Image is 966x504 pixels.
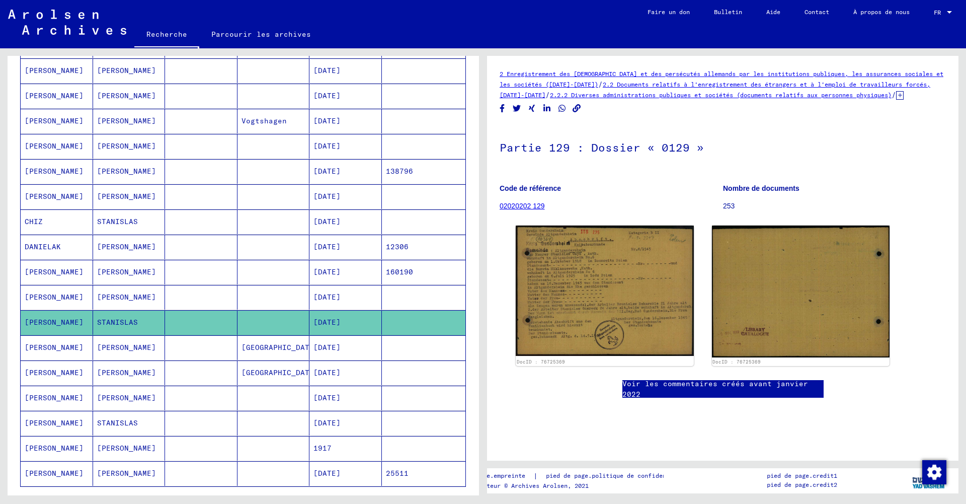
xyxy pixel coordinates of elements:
font: [PERSON_NAME] [25,318,84,327]
font: pied de page.credit1 [767,472,837,479]
font: [DATE] [313,469,341,478]
font: [PERSON_NAME] [25,444,84,453]
font: Voir les commentaires créés avant janvier 2022 [622,379,808,399]
font: [PERSON_NAME] [25,418,84,427]
font: [PERSON_NAME] [25,141,84,151]
button: Partager sur Twitter [512,102,522,115]
font: [PERSON_NAME] [25,116,84,125]
font: [PERSON_NAME] [97,469,156,478]
button: Copier le lien [572,102,582,115]
font: [DATE] [313,293,341,302]
a: Recherche [134,22,199,48]
font: [PERSON_NAME] [97,444,156,453]
font: Droits d'auteur © Archives Arolsen, 2021 [448,482,589,489]
font: Faire un don [648,8,690,16]
a: pied de page.empreinte [448,471,533,481]
font: À propos de nous [853,8,910,16]
font: [PERSON_NAME] [25,167,84,176]
button: Partager sur WhatsApp [557,102,568,115]
font: [PERSON_NAME] [97,393,156,402]
font: [PERSON_NAME] [97,192,156,201]
button: Partager sur Facebook [497,102,508,115]
font: [PERSON_NAME] [97,293,156,302]
a: DocID : 76725369 [712,359,761,365]
font: DANIELAK [25,242,61,251]
font: [DATE] [313,167,341,176]
font: 253 [723,202,735,210]
font: [GEOGRAPHIC_DATA] [242,368,318,377]
font: [PERSON_NAME] [97,141,156,151]
font: [DATE] [313,418,341,427]
font: [PERSON_NAME] [25,343,84,352]
font: 1917 [313,444,332,453]
font: [DATE] [313,116,341,125]
font: [PERSON_NAME] [25,469,84,478]
font: STANISLAS [97,217,138,226]
font: Nombre de documents [723,184,799,192]
font: [DATE] [313,217,341,226]
font: / [598,80,603,89]
img: 001.jpg [516,226,694,356]
font: [DATE] [313,393,341,402]
font: [PERSON_NAME] [97,242,156,251]
a: Voir les commentaires créés avant janvier 2022 [622,379,824,400]
font: [PERSON_NAME] [25,393,84,402]
a: 02020202 129 [500,202,545,210]
font: [PERSON_NAME] [97,267,156,276]
font: [PERSON_NAME] [97,343,156,352]
font: [DATE] [313,267,341,276]
font: Aide [766,8,780,16]
font: 25511 [386,469,409,478]
font: [PERSON_NAME] [97,66,156,75]
a: 2.2.2 Diverses administrations publiques et sociétés (documents relatifs aux personnes physiques) [550,91,892,99]
a: 2.2 Documents relatifs à l'enregistrement des étrangers et à l'emploi de travailleurs forcés, [DA... [500,81,930,99]
a: 2 Enregistrement des [DEMOGRAPHIC_DATA] et des persécutés allemands par les institutions publique... [500,70,943,88]
font: / [892,90,896,99]
font: [DATE] [313,192,341,201]
font: [PERSON_NAME] [25,66,84,75]
font: | [533,471,538,480]
font: 138796 [386,167,413,176]
font: [DATE] [313,141,341,151]
button: Partager sur LinkedIn [542,102,552,115]
font: Code de référence [500,184,561,192]
font: [PERSON_NAME] [25,91,84,100]
font: [DATE] [313,242,341,251]
font: Vogtshagen [242,116,287,125]
font: [PERSON_NAME] [97,116,156,125]
a: DocID : 76725369 [517,359,565,365]
a: Parcourir les archives [199,22,323,46]
font: [PERSON_NAME] [25,293,84,302]
font: pied de page.politique de confidentialité [546,472,691,479]
font: [DATE] [313,318,341,327]
img: Modifier le consentement [922,460,946,484]
img: yv_logo.png [910,468,948,493]
img: 002.jpg [712,226,890,357]
font: [DATE] [313,66,341,75]
font: FR [934,9,941,16]
font: pied de page.credit2 [767,481,837,488]
font: 160190 [386,267,413,276]
font: CHIZ [25,217,43,226]
font: [PERSON_NAME] [97,167,156,176]
font: Partie 129 : Dossier « 0129 » [500,140,704,155]
font: Parcourir les archives [211,30,311,39]
font: [DATE] [313,343,341,352]
font: [PERSON_NAME] [25,192,84,201]
button: Partager sur Xing [527,102,537,115]
font: / [545,90,550,99]
font: [DATE] [313,91,341,100]
font: Bulletin [714,8,742,16]
font: Recherche [146,30,187,39]
div: Modifier le consentement [922,460,946,484]
font: STANISLAS [97,418,138,427]
font: STANISLAS [97,318,138,327]
a: pied de page.politique de confidentialité [538,471,703,481]
font: Contact [804,8,829,16]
